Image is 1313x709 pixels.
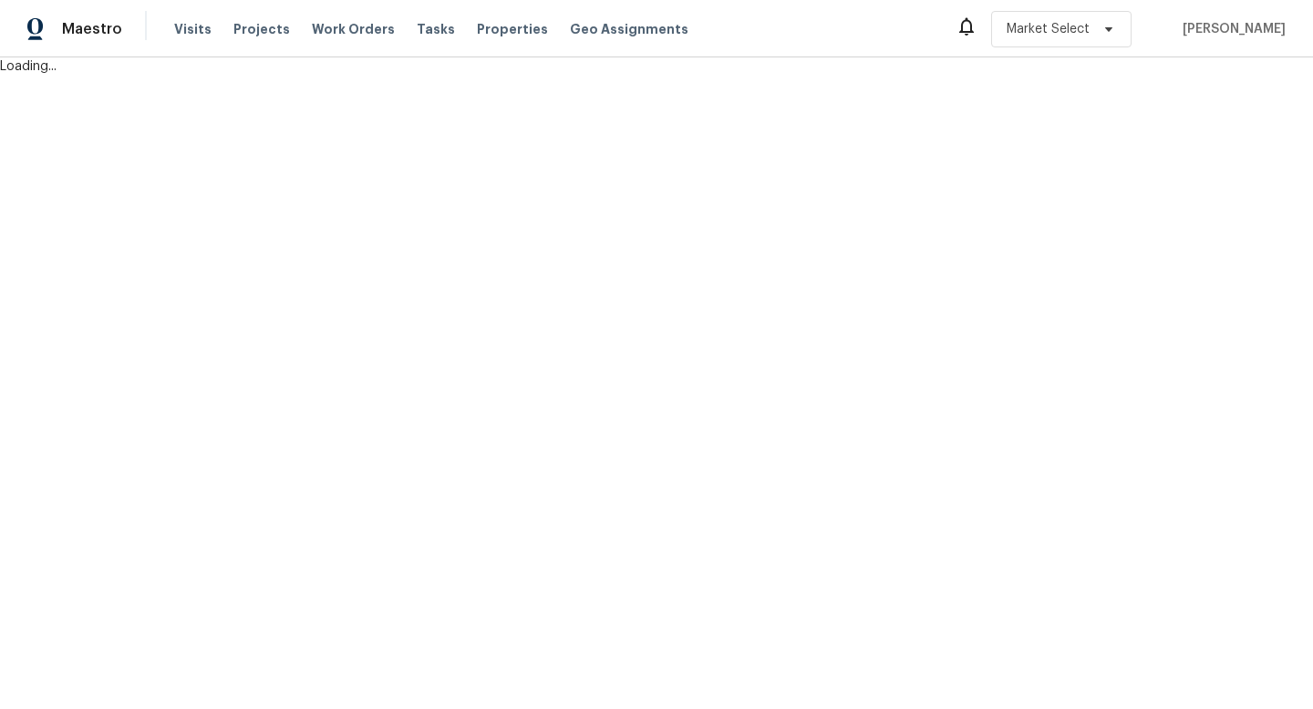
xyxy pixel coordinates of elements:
span: Visits [174,20,212,38]
span: Maestro [62,20,122,38]
span: Properties [477,20,548,38]
span: Market Select [1007,20,1090,38]
span: Geo Assignments [570,20,688,38]
span: Projects [233,20,290,38]
span: Tasks [417,23,455,36]
span: [PERSON_NAME] [1175,20,1286,38]
span: Work Orders [312,20,395,38]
